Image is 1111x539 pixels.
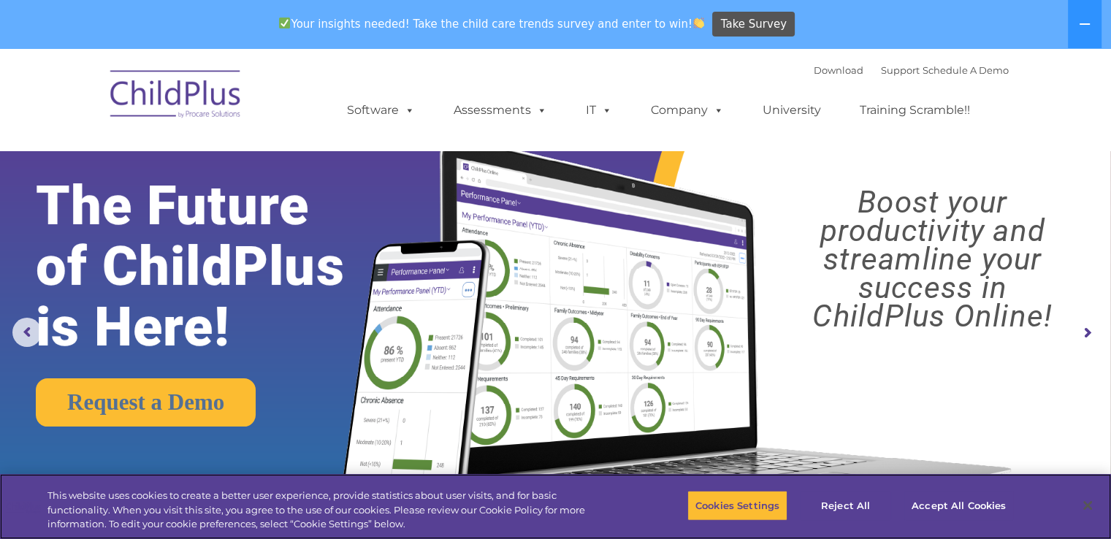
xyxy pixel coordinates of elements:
button: Close [1072,489,1104,521]
button: Accept All Cookies [904,490,1014,521]
img: ✅ [279,18,290,28]
span: Last name [203,96,248,107]
a: Schedule A Demo [923,64,1009,76]
button: Reject All [800,490,891,521]
img: ChildPlus by Procare Solutions [103,60,249,133]
img: 👏 [693,18,704,28]
span: Your insights needed! Take the child care trends survey and enter to win! [273,9,711,38]
a: University [748,96,836,125]
div: This website uses cookies to create a better user experience, provide statistics about user visit... [47,489,611,532]
a: Download [814,64,863,76]
a: IT [571,96,627,125]
a: Request a Demo [36,378,256,427]
a: Software [332,96,429,125]
rs-layer: The Future of ChildPlus is Here! [36,175,391,357]
a: Training Scramble!! [845,96,985,125]
a: Company [636,96,738,125]
a: Support [881,64,920,76]
span: Phone number [203,156,265,167]
a: Take Survey [712,12,795,37]
rs-layer: Boost your productivity and streamline your success in ChildPlus Online! [768,188,1097,330]
font: | [814,64,1009,76]
span: Take Survey [721,12,787,37]
button: Cookies Settings [687,490,787,521]
a: Assessments [439,96,562,125]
